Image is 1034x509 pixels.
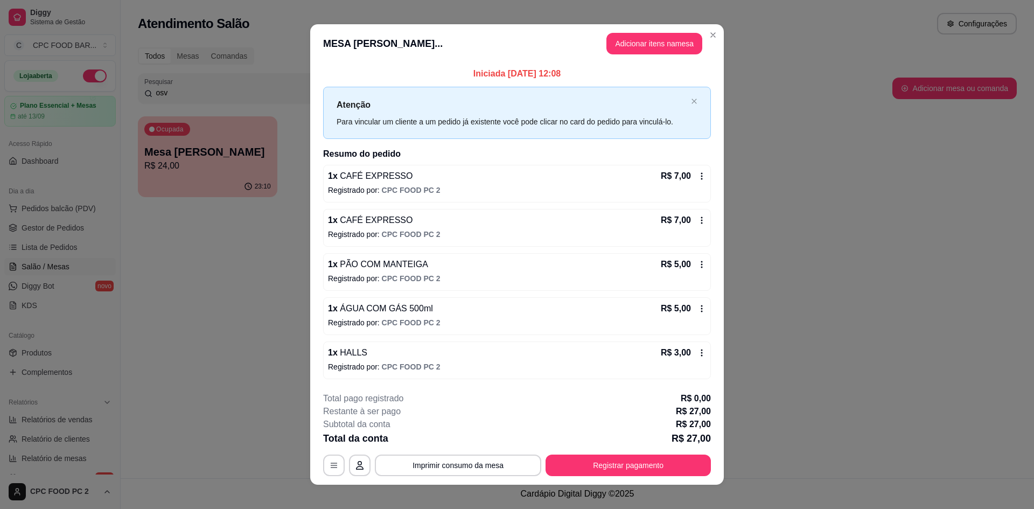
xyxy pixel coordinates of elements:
[704,26,722,44] button: Close
[661,346,691,359] p: R$ 3,00
[606,33,702,54] button: Adicionar itens namesa
[328,258,428,271] p: 1 x
[337,98,687,111] p: Atenção
[338,260,428,269] span: PÃO COM MANTEIGA
[328,170,413,183] p: 1 x
[323,392,403,405] p: Total pago registrado
[328,185,706,196] p: Registrado por:
[661,302,691,315] p: R$ 5,00
[328,273,706,284] p: Registrado por:
[382,362,441,371] span: CPC FOOD PC 2
[676,418,711,431] p: R$ 27,00
[661,170,691,183] p: R$ 7,00
[375,455,541,476] button: Imprimir consumo da mesa
[328,317,706,328] p: Registrado por:
[337,116,687,128] div: Para vincular um cliente a um pedido já existente você pode clicar no card do pedido para vinculá...
[328,214,413,227] p: 1 x
[338,171,413,180] span: CAFÉ EXPRESSO
[328,346,367,359] p: 1 x
[382,274,441,283] span: CPC FOOD PC 2
[676,405,711,418] p: R$ 27,00
[382,318,441,327] span: CPC FOOD PC 2
[691,98,697,105] button: close
[382,230,441,239] span: CPC FOOD PC 2
[681,392,711,405] p: R$ 0,00
[691,98,697,104] span: close
[328,302,433,315] p: 1 x
[323,431,388,446] p: Total da conta
[338,348,367,357] span: HALLS
[382,186,441,194] span: CPC FOOD PC 2
[546,455,711,476] button: Registrar pagamento
[661,214,691,227] p: R$ 7,00
[310,24,724,63] header: MESA [PERSON_NAME]...
[672,431,711,446] p: R$ 27,00
[323,148,711,161] h2: Resumo do pedido
[328,229,706,240] p: Registrado por:
[338,215,413,225] span: CAFÉ EXPRESSO
[323,67,711,80] p: Iniciada [DATE] 12:08
[328,361,706,372] p: Registrado por:
[338,304,433,313] span: ÁGUA COM GÁS 500ml
[661,258,691,271] p: R$ 5,00
[323,418,390,431] p: Subtotal da conta
[323,405,401,418] p: Restante à ser pago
